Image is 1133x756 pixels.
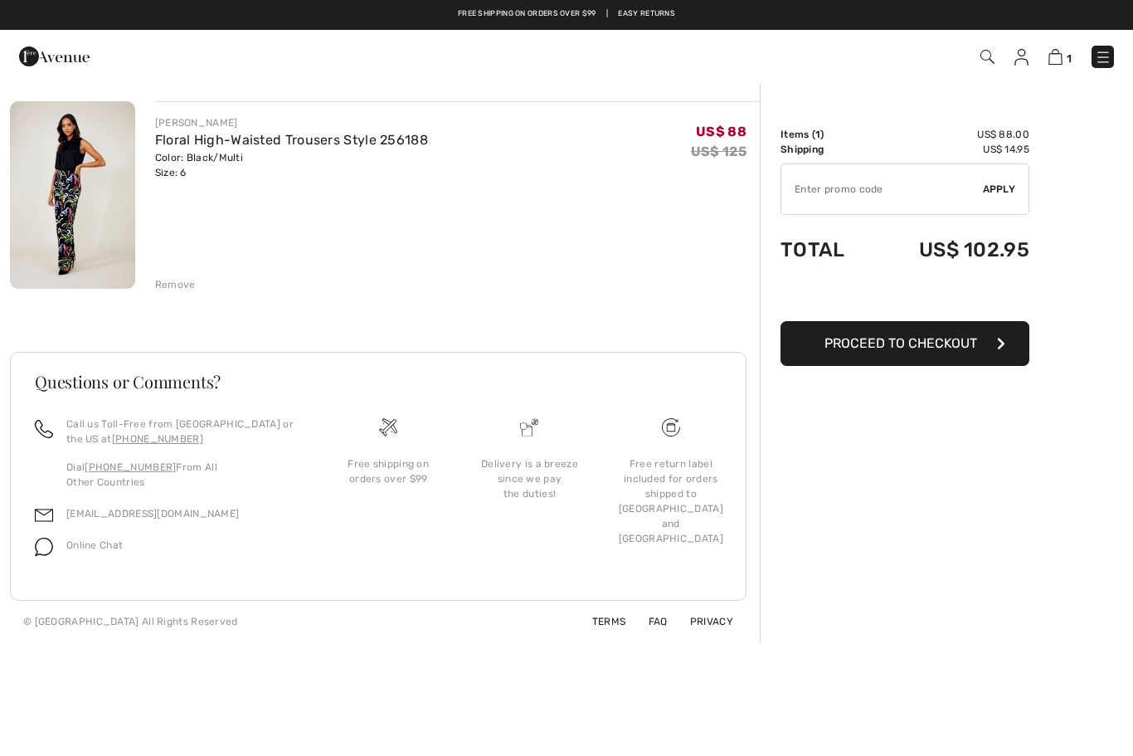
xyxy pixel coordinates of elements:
div: Free return label included for orders shipped to [GEOGRAPHIC_DATA] and [GEOGRAPHIC_DATA] [614,456,728,546]
iframe: PayPal [780,278,1029,315]
input: Promo code [781,164,983,214]
a: FAQ [629,616,668,627]
img: chat [35,538,53,556]
td: US$ 102.95 [872,222,1029,278]
img: call [35,420,53,438]
span: | [606,8,608,20]
p: Dial From All Other Countries [66,460,298,490]
img: Free shipping on orders over $99 [662,418,680,437]
a: [PHONE_NUMBER] [85,461,176,473]
a: Easy Returns [618,8,675,20]
img: Delivery is a breeze since we pay the duties! [520,418,538,437]
div: Color: Black/Multi Size: 6 [155,150,428,180]
div: © [GEOGRAPHIC_DATA] All Rights Reserved [23,614,238,629]
span: US$ 88 [696,124,746,139]
td: US$ 14.95 [872,142,1029,157]
img: Search [980,50,994,64]
td: Total [780,222,872,278]
img: Free shipping on orders over $99 [379,418,397,437]
a: Terms [572,616,626,627]
a: 1 [1048,46,1072,66]
td: US$ 88.00 [872,127,1029,142]
img: My Info [1014,49,1028,66]
span: Apply [983,182,1016,197]
a: 1ère Avenue [19,47,90,63]
span: Online Chat [66,539,123,551]
td: Items ( ) [780,127,872,142]
img: Floral High-Waisted Trousers Style 256188 [10,101,135,289]
a: [EMAIL_ADDRESS][DOMAIN_NAME] [66,508,239,519]
img: Menu [1095,49,1111,66]
img: email [35,506,53,524]
div: Remove [155,277,196,292]
span: 1 [1067,52,1072,65]
a: Privacy [670,616,733,627]
p: Call us Toll-Free from [GEOGRAPHIC_DATA] or the US at [66,417,298,446]
img: 1ère Avenue [19,40,90,73]
button: Proceed to Checkout [780,321,1029,366]
a: Free shipping on orders over $99 [458,8,596,20]
a: Floral High-Waisted Trousers Style 256188 [155,132,428,148]
span: 1 [815,129,820,140]
span: Proceed to Checkout [824,335,977,351]
a: [PHONE_NUMBER] [112,433,203,445]
img: Shopping Bag [1048,49,1062,65]
div: Free shipping on orders over $99 [331,456,445,486]
div: [PERSON_NAME] [155,115,428,130]
div: Delivery is a breeze since we pay the duties! [472,456,586,501]
td: Shipping [780,142,872,157]
h3: Questions or Comments? [35,373,722,390]
s: US$ 125 [691,144,746,159]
